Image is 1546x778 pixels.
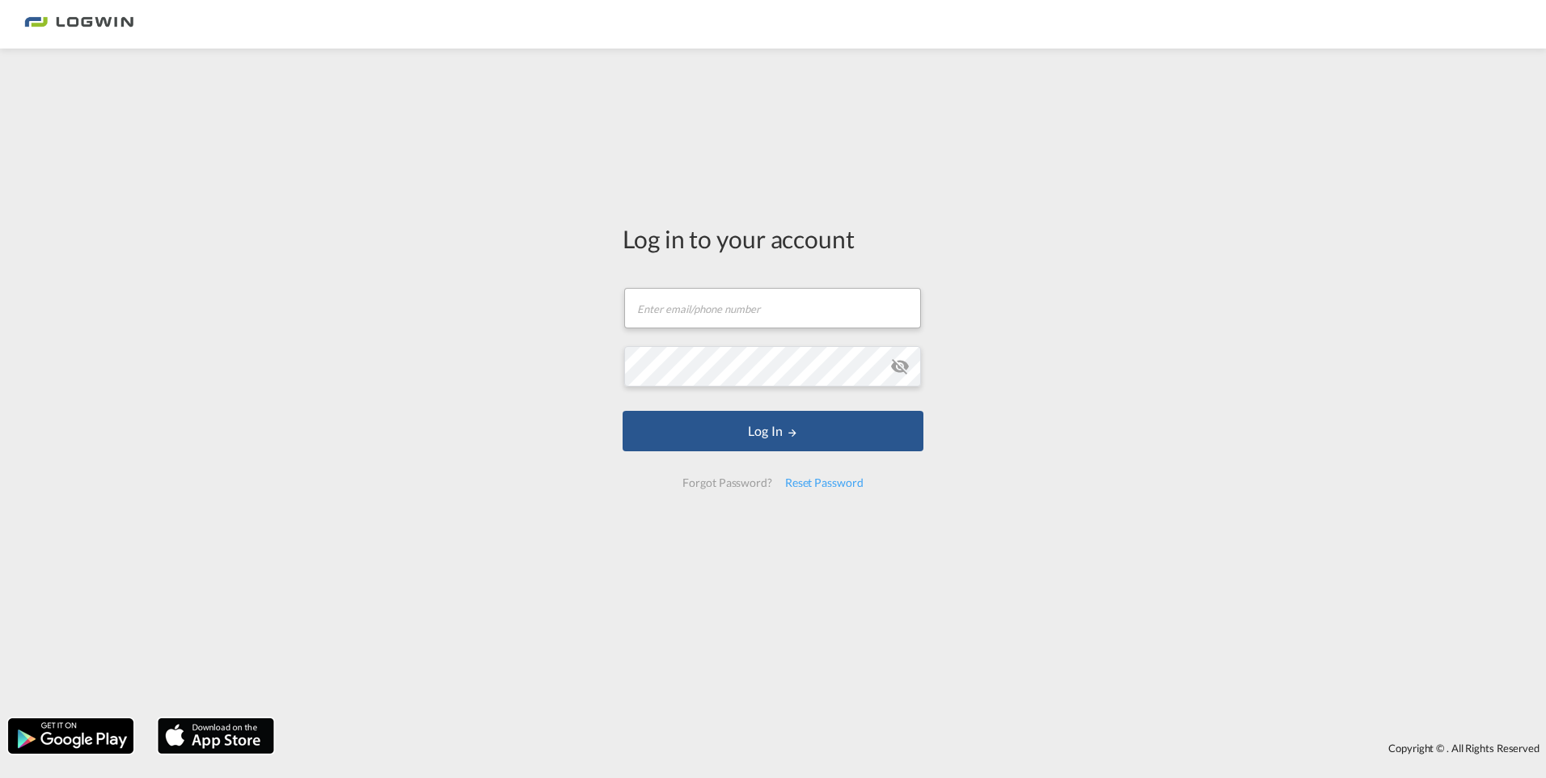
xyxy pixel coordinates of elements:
[6,717,135,755] img: google.png
[779,468,870,497] div: Reset Password
[624,288,921,328] input: Enter email/phone number
[24,6,133,43] img: 2761ae10d95411efa20a1f5e0282d2d7.png
[282,734,1546,762] div: Copyright © . All Rights Reserved
[890,357,910,376] md-icon: icon-eye-off
[623,222,923,256] div: Log in to your account
[676,468,778,497] div: Forgot Password?
[156,717,276,755] img: apple.png
[623,411,923,451] button: LOGIN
